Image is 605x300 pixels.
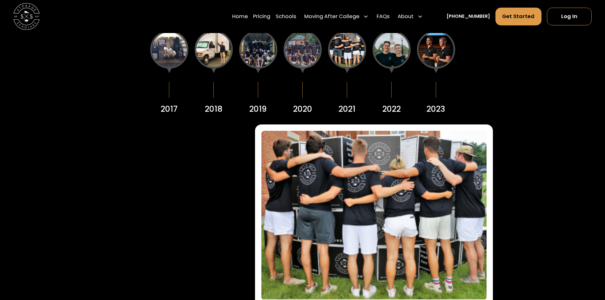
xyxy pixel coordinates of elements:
a: home [13,3,40,30]
div: Moving After College [304,13,360,21]
img: Storage Scholars main logo [13,3,40,30]
a: Log In [547,8,592,25]
div: 2017 [161,103,178,115]
div: 2019 [249,103,267,115]
div: 2021 [339,103,355,115]
div: Moving After College [302,7,372,26]
a: [PHONE_NUMBER] [447,13,490,20]
div: 2018 [205,103,223,115]
div: About [395,7,426,26]
a: Get Started [495,8,542,25]
div: 2020 [293,103,312,115]
a: Pricing [253,7,270,26]
a: Schools [276,7,296,26]
a: FAQs [377,7,390,26]
div: 2022 [382,103,401,115]
a: Home [232,7,248,26]
div: About [398,13,413,21]
div: 2023 [427,103,445,115]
